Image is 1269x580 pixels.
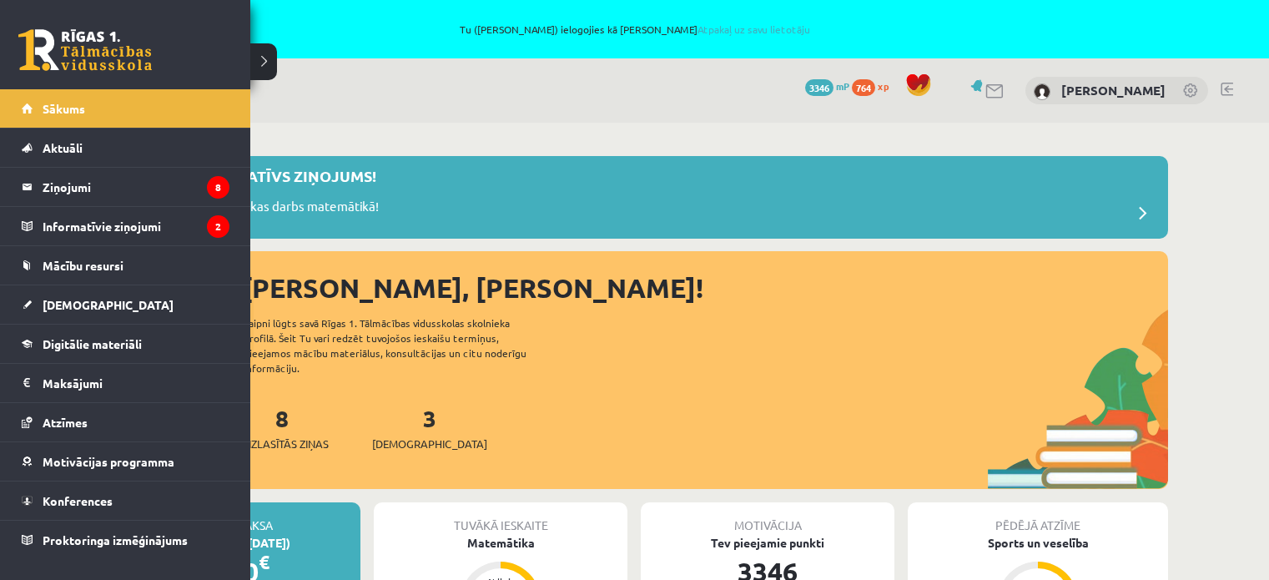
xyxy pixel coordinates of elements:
[22,403,229,441] a: Atzīmes
[18,29,152,71] a: Rīgas 1. Tālmācības vidusskola
[235,436,329,452] span: Neizlasītās ziņas
[372,403,487,452] a: 3[DEMOGRAPHIC_DATA]
[43,207,229,245] legend: Informatīvie ziņojumi
[22,129,229,167] a: Aktuāli
[43,454,174,469] span: Motivācijas programma
[22,364,229,402] a: Maksājumi
[22,246,229,285] a: Mācību resursi
[43,532,188,547] span: Proktoringa izmēģinājums
[22,521,229,559] a: Proktoringa izmēģinājums
[852,79,875,96] span: 764
[22,442,229,481] a: Motivācijas programma
[697,23,810,36] a: Atpakaļ uz savu lietotāju
[908,534,1168,552] div: Sports un veselība
[22,207,229,245] a: Informatīvie ziņojumi2
[22,89,229,128] a: Sākums
[22,285,229,324] a: [DEMOGRAPHIC_DATA]
[43,140,83,155] span: Aktuāli
[908,502,1168,534] div: Pēdējā atzīme
[43,415,88,430] span: Atzīmes
[43,258,123,273] span: Mācību resursi
[878,79,889,93] span: xp
[43,101,85,116] span: Sākums
[43,336,142,351] span: Digitālie materiāli
[836,79,849,93] span: mP
[22,325,229,363] a: Digitālie materiāli
[1034,83,1050,100] img: Amanda Lorberga
[244,315,556,376] div: Laipni lūgts savā Rīgas 1. Tālmācības vidusskolas skolnieka profilā. Šeit Tu vari redzēt tuvojošo...
[235,403,329,452] a: 8Neizlasītās ziņas
[374,502,627,534] div: Tuvākā ieskaite
[805,79,833,96] span: 3346
[641,502,894,534] div: Motivācija
[22,482,229,520] a: Konferences
[242,268,1168,308] div: [PERSON_NAME], [PERSON_NAME]!
[372,436,487,452] span: [DEMOGRAPHIC_DATA]
[805,79,849,93] a: 3346 mP
[43,364,229,402] legend: Maksājumi
[127,24,1142,34] span: Tu ([PERSON_NAME]) ielogojies kā [PERSON_NAME]
[43,297,174,312] span: [DEMOGRAPHIC_DATA]
[641,534,894,552] div: Tev pieejamie punkti
[43,168,229,206] legend: Ziņojumi
[207,176,229,199] i: 8
[207,215,229,238] i: 2
[374,534,627,552] div: Matemātika
[852,79,897,93] a: 764 xp
[22,168,229,206] a: Ziņojumi8
[43,493,113,508] span: Konferences
[133,164,376,187] p: Jauns informatīvs ziņojums!
[108,164,1160,230] a: Jauns informatīvs ziņojums! Obligāts skolas diagnostikas darbs matemātikā!
[259,550,269,574] span: €
[1061,82,1166,98] a: [PERSON_NAME]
